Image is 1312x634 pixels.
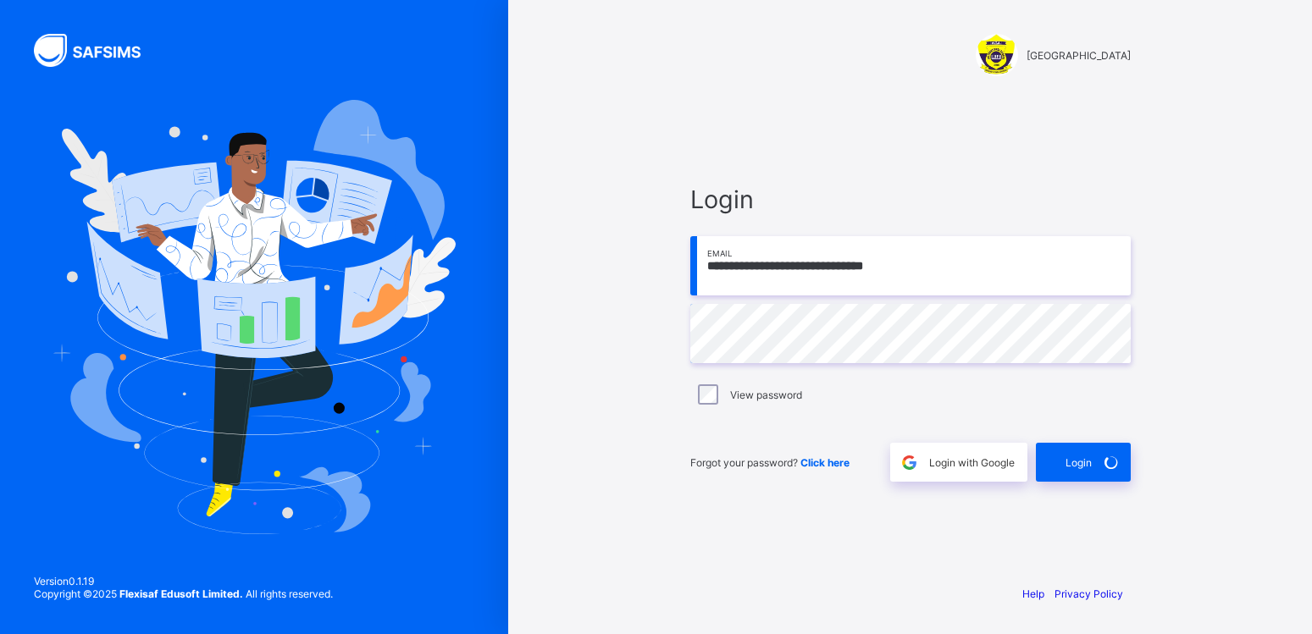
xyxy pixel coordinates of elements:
span: Version 0.1.19 [34,575,333,587]
img: SAFSIMS Logo [34,34,161,67]
span: [GEOGRAPHIC_DATA] [1027,49,1131,62]
span: Forgot your password? [690,456,850,469]
span: Copyright © 2025 All rights reserved. [34,587,333,600]
a: Help [1022,587,1044,600]
label: View password [730,389,802,401]
span: Login [1066,456,1092,469]
a: Privacy Policy [1055,587,1123,600]
strong: Flexisaf Edusoft Limited. [119,587,243,600]
span: Login [690,185,1131,214]
img: google.396cfc9801f0270233282035f929180a.svg [900,453,919,472]
span: Login with Google [929,456,1015,469]
a: Click here [800,456,850,469]
img: Hero Image [53,100,456,533]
